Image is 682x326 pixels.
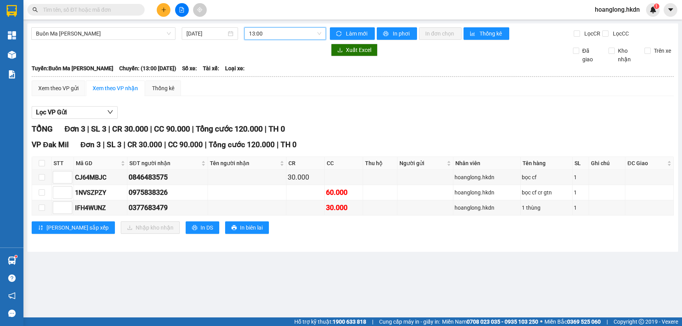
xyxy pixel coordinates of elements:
span: | [103,140,105,149]
div: Thống kê [152,84,174,93]
b: Tuyến: Buôn Ma [PERSON_NAME] [32,65,113,71]
span: Thống kê [480,29,503,38]
img: icon-new-feature [650,6,657,13]
span: | [192,124,194,134]
span: SL 3 [91,124,106,134]
span: | [87,124,89,134]
span: bar-chart [470,31,476,37]
th: SL [573,157,589,170]
span: Cung cấp máy in - giấy in: [379,317,440,326]
span: Lọc CR [581,29,601,38]
button: bar-chartThống kê [464,27,509,40]
div: Xem theo VP nhận [93,84,138,93]
span: Loại xe: [225,64,245,73]
button: downloadNhập kho nhận [121,221,180,234]
div: 1NVSZPZY [75,188,126,198]
div: 30.000 [288,172,323,183]
span: question-circle [8,274,16,282]
span: Miền Nam [442,317,538,326]
td: 0975838326 [127,185,208,200]
button: caret-down [664,3,677,17]
th: Ghi chú [589,157,625,170]
span: | [124,140,125,149]
div: bọc cf cr gtn [522,188,571,197]
span: Miền Bắc [544,317,601,326]
img: warehouse-icon [8,51,16,59]
button: printerIn phơi [377,27,417,40]
span: aim [197,7,202,12]
button: sort-ascending[PERSON_NAME] sắp xếp [32,221,115,234]
span: Lọc CC [610,29,630,38]
span: [PERSON_NAME] sắp xếp [47,223,109,232]
span: 13:00 [249,28,321,39]
div: IFH4WUNZ [75,203,126,213]
img: logo-vxr [7,5,17,17]
span: sync [336,31,343,37]
span: Tên người nhận [210,159,278,167]
span: | [372,317,373,326]
span: printer [192,225,197,231]
th: STT [52,157,74,170]
input: Tìm tên, số ĐT hoặc mã đơn [43,5,135,14]
span: printer [383,31,390,37]
span: plus [161,7,166,12]
strong: 0708 023 035 - 0935 103 250 [467,319,538,325]
div: 1 [574,203,588,212]
span: SĐT người nhận [129,159,200,167]
img: warehouse-icon [8,257,16,265]
span: 1 [655,4,658,9]
span: notification [8,292,16,299]
div: bọc cf [522,173,571,182]
div: CJ64MBJC [75,173,126,182]
span: VP Đak Mil [32,140,69,149]
sup: 1 [15,255,17,258]
span: Đơn 3 [64,124,85,134]
input: 13/08/2025 [186,29,226,38]
span: Đơn 3 [81,140,101,149]
div: hoanglong.hkdn [455,188,519,197]
div: 30.000 [326,202,362,213]
span: caret-down [667,6,674,13]
button: downloadXuất Excel [331,44,378,56]
th: Nhân viên [453,157,521,170]
div: hoanglong.hkdn [455,203,519,212]
span: printer [231,225,237,231]
span: Số xe: [182,64,197,73]
td: IFH4WUNZ [74,200,127,216]
button: file-add [175,3,189,17]
div: 0377683479 [129,202,206,213]
span: In biên lai [240,223,263,232]
span: Lọc VP Gửi [36,107,67,117]
span: down [107,109,113,115]
button: aim [193,3,207,17]
span: | [205,140,207,149]
span: Tổng cước 120.000 [196,124,263,134]
div: 0846483575 [129,172,206,183]
button: printerIn biên lai [225,221,269,234]
img: dashboard-icon [8,31,16,39]
div: hoanglong.hkdn [455,173,519,182]
span: Tổng cước 120.000 [209,140,275,149]
button: In đơn chọn [419,27,462,40]
span: CC 90.000 [168,140,203,149]
span: TỔNG [32,124,53,134]
button: syncLàm mới [330,27,375,40]
div: 0975838326 [129,187,206,198]
span: Tài xế: [203,64,219,73]
span: ⚪️ [540,320,542,323]
div: 60.000 [326,187,362,198]
button: plus [157,3,170,17]
div: Xem theo VP gửi [38,84,79,93]
span: ĐC Giao [627,159,665,167]
span: message [8,310,16,317]
span: CC 90.000 [154,124,190,134]
td: 1NVSZPZY [74,185,127,200]
span: In DS [200,223,213,232]
span: Trên xe [651,46,674,55]
span: In phơi [393,29,411,38]
td: 0377683479 [127,200,208,216]
div: 1 [574,173,588,182]
th: Thu hộ [363,157,398,170]
div: 1 thùng [522,203,571,212]
th: CR [286,157,325,170]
